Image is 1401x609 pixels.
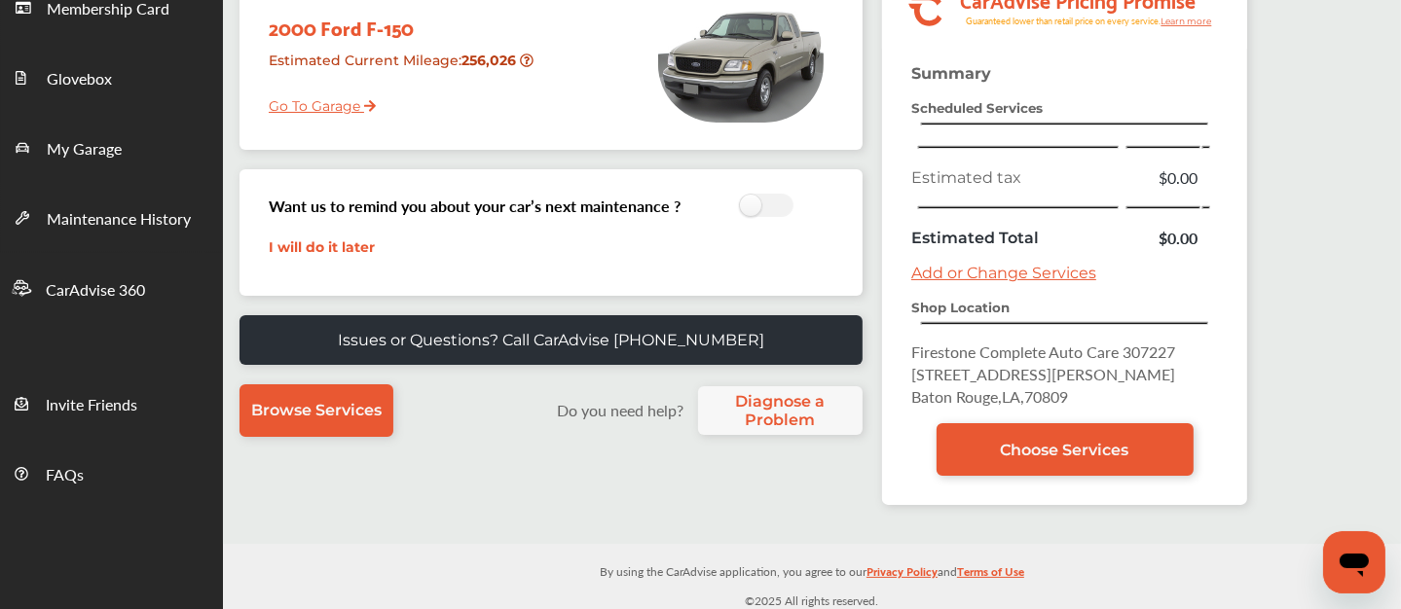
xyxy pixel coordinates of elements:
div: Estimated Current Mileage : [254,44,539,93]
span: Maintenance History [47,207,191,233]
td: Estimated Total [906,222,1124,254]
span: My Garage [47,137,122,162]
strong: 256,026 [461,52,520,69]
h3: Want us to remind you about your car’s next maintenance ? [269,195,681,217]
a: Issues or Questions? Call CarAdvise [PHONE_NUMBER] [240,315,863,365]
a: Browse Services [240,384,393,437]
a: Terms of Use [957,560,1024,591]
label: Do you need help? [548,399,693,421]
tspan: Guaranteed lower than retail price on every service. [966,15,1161,27]
strong: Shop Location [911,300,1010,315]
td: $0.00 [1124,161,1202,194]
a: Diagnose a Problem [698,386,863,435]
a: Privacy Policy [866,560,938,591]
a: Choose Services [937,423,1194,476]
a: My Garage [1,112,222,182]
iframe: Button to launch messaging window [1323,531,1385,593]
span: CarAdvise 360 [46,278,145,304]
td: $0.00 [1124,222,1202,254]
a: Go To Garage [254,83,376,120]
a: Add or Change Services [911,264,1096,282]
span: Invite Friends [46,393,137,418]
span: Glovebox [47,67,112,92]
strong: Scheduled Services [911,100,1043,116]
p: By using the CarAdvise application, you agree to our and [223,560,1401,581]
p: Issues or Questions? Call CarAdvise [PHONE_NUMBER] [338,331,764,349]
a: Glovebox [1,42,222,112]
a: I will do it later [269,238,375,256]
strong: Summary [911,64,991,83]
span: FAQs [46,463,84,488]
td: Estimated tax [906,161,1124,194]
tspan: Learn more [1161,16,1212,26]
span: Firestone Complete Auto Care 307227 [911,340,1175,363]
span: Diagnose a Problem [708,392,853,429]
span: Baton Rouge , LA , 70809 [911,385,1068,408]
a: Maintenance History [1,182,222,252]
span: Choose Services [1001,441,1129,459]
span: Browse Services [251,401,382,419]
span: [STREET_ADDRESS][PERSON_NAME] [911,363,1175,385]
